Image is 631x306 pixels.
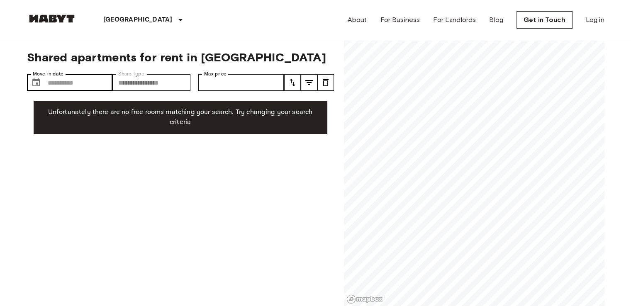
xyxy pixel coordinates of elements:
[301,74,317,91] button: tune
[346,294,383,304] a: Mapbox logo
[516,11,573,29] a: Get in Touch
[27,15,77,23] img: Habyt
[348,15,367,25] a: About
[317,74,334,91] button: tune
[103,15,173,25] p: [GEOGRAPHIC_DATA]
[33,70,63,78] label: Move-in date
[204,70,227,78] label: Max price
[40,107,321,127] p: Unfortunately there are no free rooms matching your search. Try changing your search criteria
[380,15,420,25] a: For Business
[118,70,144,78] label: Share Type
[433,15,476,25] a: For Landlords
[586,15,604,25] a: Log in
[27,50,334,64] span: Shared apartments for rent in [GEOGRAPHIC_DATA]
[284,74,301,91] button: tune
[28,74,44,91] button: Choose date
[489,15,503,25] a: Blog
